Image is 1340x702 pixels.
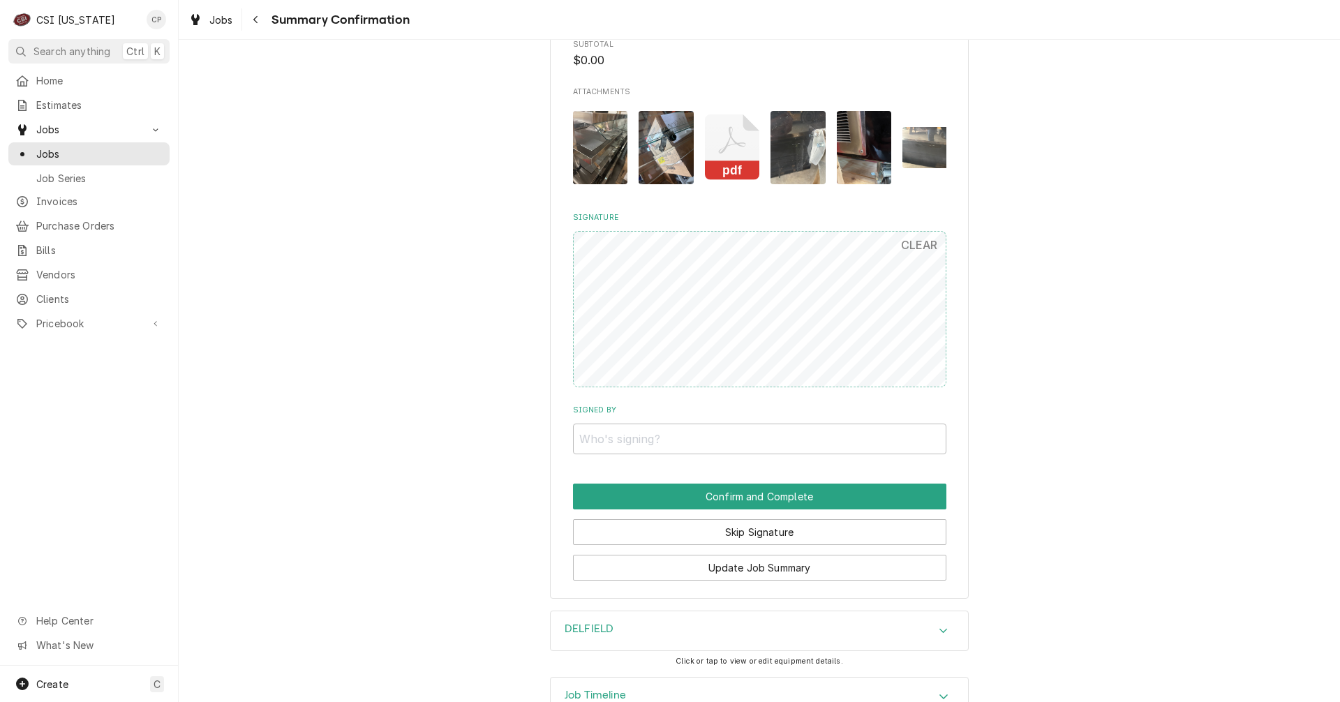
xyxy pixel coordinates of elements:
span: Home [36,73,163,88]
span: $0.00 [573,54,605,67]
a: Bills [8,239,170,262]
span: Subtotal [573,39,946,50]
button: pdf [705,111,760,184]
h3: Job Timeline [565,689,626,702]
label: Signed By [573,405,946,416]
div: Attachments [573,87,946,195]
div: Button Group Row [573,509,946,545]
span: Jobs [36,122,142,137]
a: Jobs [8,142,170,165]
img: wbhECK4fSEyninbNF7ai [837,111,892,184]
span: Estimates [36,98,163,112]
div: Craig Pierce's Avatar [147,10,166,29]
img: KztPwV29Syqy9ZSONwLj [902,127,958,168]
span: Search anything [33,44,110,59]
span: Pricebook [36,316,142,331]
h3: DELFIELD [565,622,613,636]
a: Go to What's New [8,634,170,657]
span: Create [36,678,68,690]
div: Signed By [573,405,946,454]
span: Attachments [573,100,946,195]
div: CSI [US_STATE] [36,13,115,27]
span: Ctrl [126,44,144,59]
button: CLEAR [893,231,946,259]
a: Job Series [8,167,170,190]
a: Purchase Orders [8,214,170,237]
span: C [154,677,161,692]
label: Signature [573,212,946,223]
div: CP [147,10,166,29]
span: Click or tap to view or edit equipment details. [676,657,843,666]
div: Button Group Row [573,484,946,509]
div: Button Group [573,484,946,581]
span: Job Series [36,171,163,186]
a: Invoices [8,190,170,213]
span: Invoices [36,194,163,209]
div: Button Group Row [573,545,946,581]
img: SmXhW6ZxQlGWpIm4epmT [770,111,826,184]
span: Subtotal [573,52,946,69]
a: Home [8,69,170,92]
span: Attachments [573,87,946,98]
button: Update Job Summary [573,555,946,581]
span: Jobs [209,13,233,27]
input: Who's signing? [573,424,946,454]
button: Accordion Details Expand Trigger [551,611,968,650]
button: Confirm and Complete [573,484,946,509]
a: Vendors [8,263,170,286]
span: What's New [36,638,161,652]
img: H6Bto9GISGGXLGoNKMph [639,111,694,184]
button: Search anythingCtrlK [8,39,170,64]
a: Go to Jobs [8,118,170,141]
div: Accordion Header [551,611,968,650]
span: Vendors [36,267,163,282]
span: Summary Confirmation [267,10,410,29]
button: Navigate back [245,8,267,31]
a: Jobs [183,8,239,31]
span: Clients [36,292,163,306]
div: Signature [573,212,946,387]
a: Go to Help Center [8,609,170,632]
a: Go to Pricebook [8,312,170,335]
span: Jobs [36,147,163,161]
div: DELFIELD [550,611,969,651]
span: Bills [36,243,163,257]
span: K [154,44,161,59]
button: Skip Signature [573,519,946,545]
a: Clients [8,287,170,311]
div: Subtotal [573,39,946,69]
div: CSI Kentucky's Avatar [13,10,32,29]
a: Estimates [8,94,170,117]
img: AGp2myhCQR2pZZ6NudfS [573,111,628,184]
span: Purchase Orders [36,218,163,233]
div: C [13,10,32,29]
span: Help Center [36,613,161,628]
